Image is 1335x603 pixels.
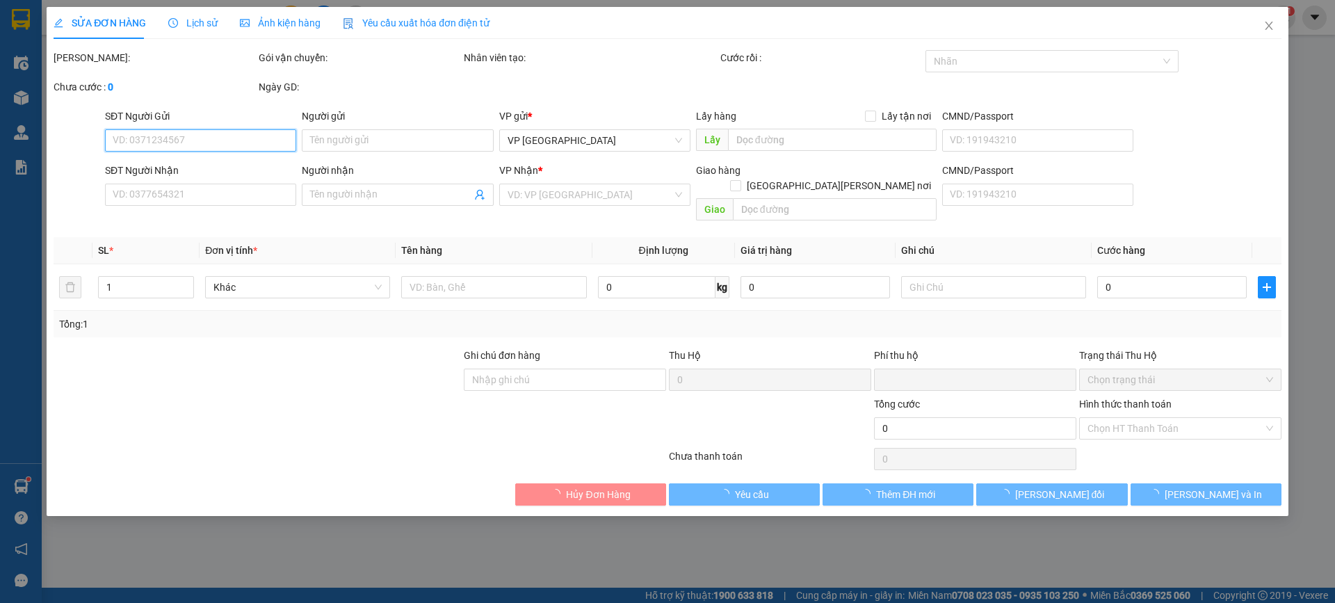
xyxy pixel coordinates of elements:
span: Tên hàng [401,245,442,256]
span: clock-circle [168,18,178,28]
span: SL [98,245,109,256]
input: Ghi chú đơn hàng [464,369,666,391]
label: Hình thức thanh toán [1079,399,1172,410]
span: Chọn trạng thái [1087,369,1273,390]
div: Chưa cước : [54,79,256,95]
button: Hủy Đơn Hàng [515,483,666,506]
div: VP gửi [499,108,690,124]
button: [PERSON_NAME] và In [1131,483,1281,506]
span: Giao [696,198,733,220]
span: loading [720,489,735,499]
span: plus [1259,282,1275,293]
span: picture [240,18,250,28]
div: SĐT Người Nhận [105,163,296,178]
div: Cước rồi : [720,50,923,65]
span: [PERSON_NAME] và In [1165,487,1262,502]
span: Khác [213,277,382,298]
div: Người gửi [302,108,493,124]
div: Ngày GD: [259,79,461,95]
div: Nhân viên tạo: [464,50,718,65]
button: delete [59,276,81,298]
div: [PERSON_NAME]: [54,50,256,65]
div: Phí thu hộ [874,348,1076,369]
span: Lấy hàng [696,111,736,122]
span: edit [54,18,63,28]
span: Giá trị hàng [741,245,792,256]
span: Giao hàng [696,165,741,176]
span: Hủy Đơn Hàng [566,487,630,502]
button: [PERSON_NAME] đổi [976,483,1127,506]
span: [GEOGRAPHIC_DATA][PERSON_NAME] nơi [741,178,937,193]
span: user-add [474,189,485,200]
span: Thêm ĐH mới [876,487,935,502]
input: Ghi Chú [901,276,1086,298]
input: Dọc đường [733,198,937,220]
img: icon [343,18,354,29]
span: loading [1000,489,1015,499]
span: VP Nhận [499,165,538,176]
div: Chưa thanh toán [667,449,873,473]
span: [PERSON_NAME] đổi [1015,487,1105,502]
span: Lấy tận nơi [876,108,937,124]
button: Close [1249,7,1288,46]
span: VP Sài Gòn [508,130,682,151]
button: Yêu cầu [669,483,820,506]
div: Trạng thái Thu Hộ [1079,348,1281,363]
span: loading [861,489,876,499]
span: Cước hàng [1097,245,1145,256]
span: Thu Hộ [669,350,701,361]
input: Dọc đường [728,129,937,151]
th: Ghi chú [896,237,1092,264]
div: Gói vận chuyển: [259,50,461,65]
button: Thêm ĐH mới [823,483,973,506]
label: Ghi chú đơn hàng [464,350,540,361]
button: plus [1258,276,1276,298]
input: VD: Bàn, Ghế [401,276,586,298]
span: loading [551,489,566,499]
span: Yêu cầu xuất hóa đơn điện tử [343,17,489,29]
span: Lịch sử [168,17,218,29]
span: loading [1149,489,1165,499]
span: close [1263,20,1275,31]
div: CMND/Passport [942,163,1133,178]
span: Lấy [696,129,728,151]
b: 0 [108,81,113,93]
div: CMND/Passport [942,108,1133,124]
span: Tổng cước [874,399,920,410]
span: SỬA ĐƠN HÀNG [54,17,146,29]
div: SĐT Người Gửi [105,108,296,124]
span: Đơn vị tính [205,245,257,256]
span: Ảnh kiện hàng [240,17,321,29]
div: Tổng: 1 [59,316,515,332]
span: Định lượng [639,245,688,256]
div: Người nhận [302,163,493,178]
span: kg [715,276,729,298]
span: Yêu cầu [735,487,769,502]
